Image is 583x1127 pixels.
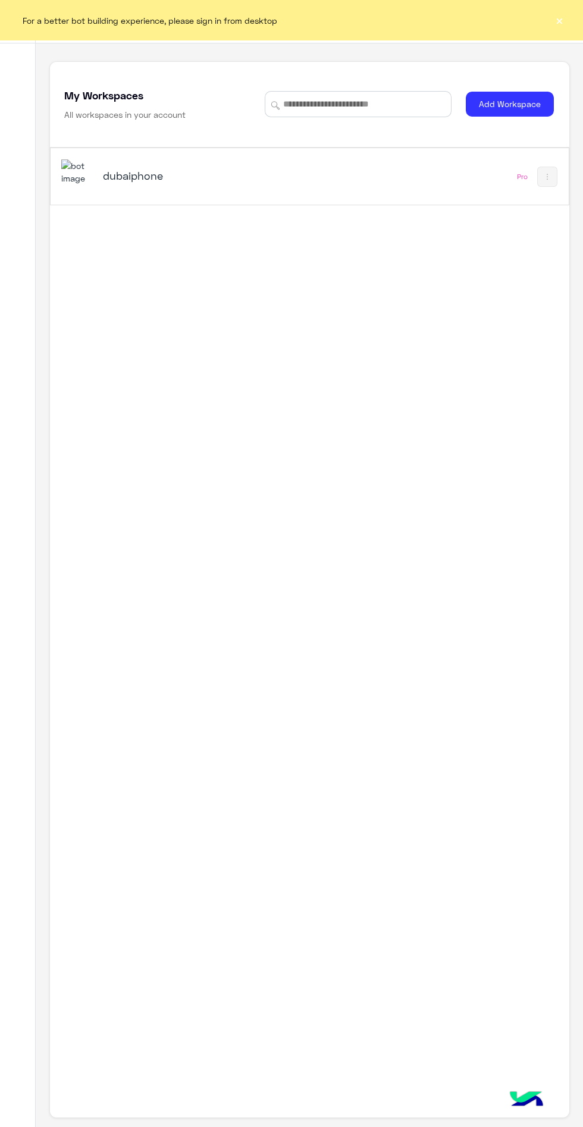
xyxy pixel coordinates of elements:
button: × [553,14,565,26]
h5: My Workspaces [64,88,143,102]
span: For a better bot building experience, please sign in from desktop [23,14,277,27]
h6: All workspaces in your account [64,109,186,121]
img: hulul-logo.png [506,1079,547,1121]
div: Pro [517,172,528,181]
img: 1403182699927242 [61,159,93,185]
h5: dubaiphone [103,168,281,183]
button: Add Workspace [466,92,554,117]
